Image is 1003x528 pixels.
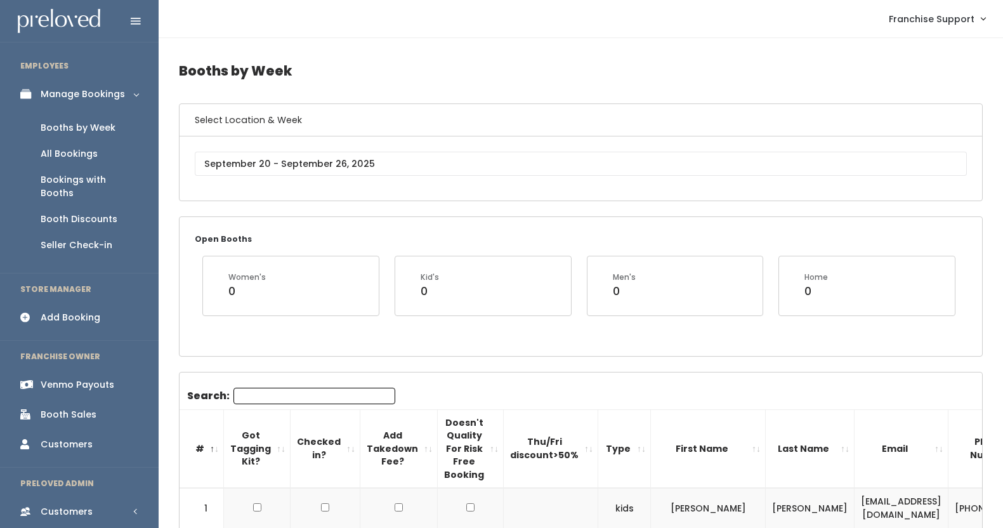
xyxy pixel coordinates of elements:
div: Women's [228,272,266,283]
th: Type: activate to sort column ascending [598,409,651,488]
div: Bookings with Booths [41,173,138,200]
div: Venmo Payouts [41,378,114,392]
div: 0 [613,283,636,300]
div: All Bookings [41,147,98,161]
th: Email: activate to sort column ascending [855,409,948,488]
div: Booth Discounts [41,213,117,226]
td: [PERSON_NAME] [766,488,855,528]
th: Checked in?: activate to sort column ascending [291,409,360,488]
div: Men's [613,272,636,283]
div: Customers [41,505,93,518]
div: Booth Sales [41,408,96,421]
th: Thu/Fri discount&gt;50%: activate to sort column ascending [504,409,598,488]
label: Search: [187,388,395,404]
div: 0 [421,283,439,300]
input: Search: [233,388,395,404]
td: kids [598,488,651,528]
div: Booths by Week [41,121,115,135]
div: Manage Bookings [41,88,125,101]
th: Doesn't Quality For Risk Free Booking : activate to sort column ascending [438,409,504,488]
img: preloved logo [18,9,100,34]
div: 0 [804,283,828,300]
small: Open Booths [195,234,252,244]
td: 1 [180,488,224,528]
th: Add Takedown Fee?: activate to sort column ascending [360,409,438,488]
th: #: activate to sort column descending [180,409,224,488]
div: Home [804,272,828,283]
th: First Name: activate to sort column ascending [651,409,766,488]
td: [EMAIL_ADDRESS][DOMAIN_NAME] [855,488,948,528]
div: Customers [41,438,93,451]
input: September 20 - September 26, 2025 [195,152,967,176]
div: 0 [228,283,266,300]
th: Got Tagging Kit?: activate to sort column ascending [224,409,291,488]
div: Add Booking [41,311,100,324]
div: Kid's [421,272,439,283]
h6: Select Location & Week [180,104,982,136]
h4: Booths by Week [179,53,983,88]
a: Franchise Support [876,5,998,32]
span: Franchise Support [889,12,974,26]
th: Last Name: activate to sort column ascending [766,409,855,488]
div: Seller Check-in [41,239,112,252]
td: [PERSON_NAME] [651,488,766,528]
